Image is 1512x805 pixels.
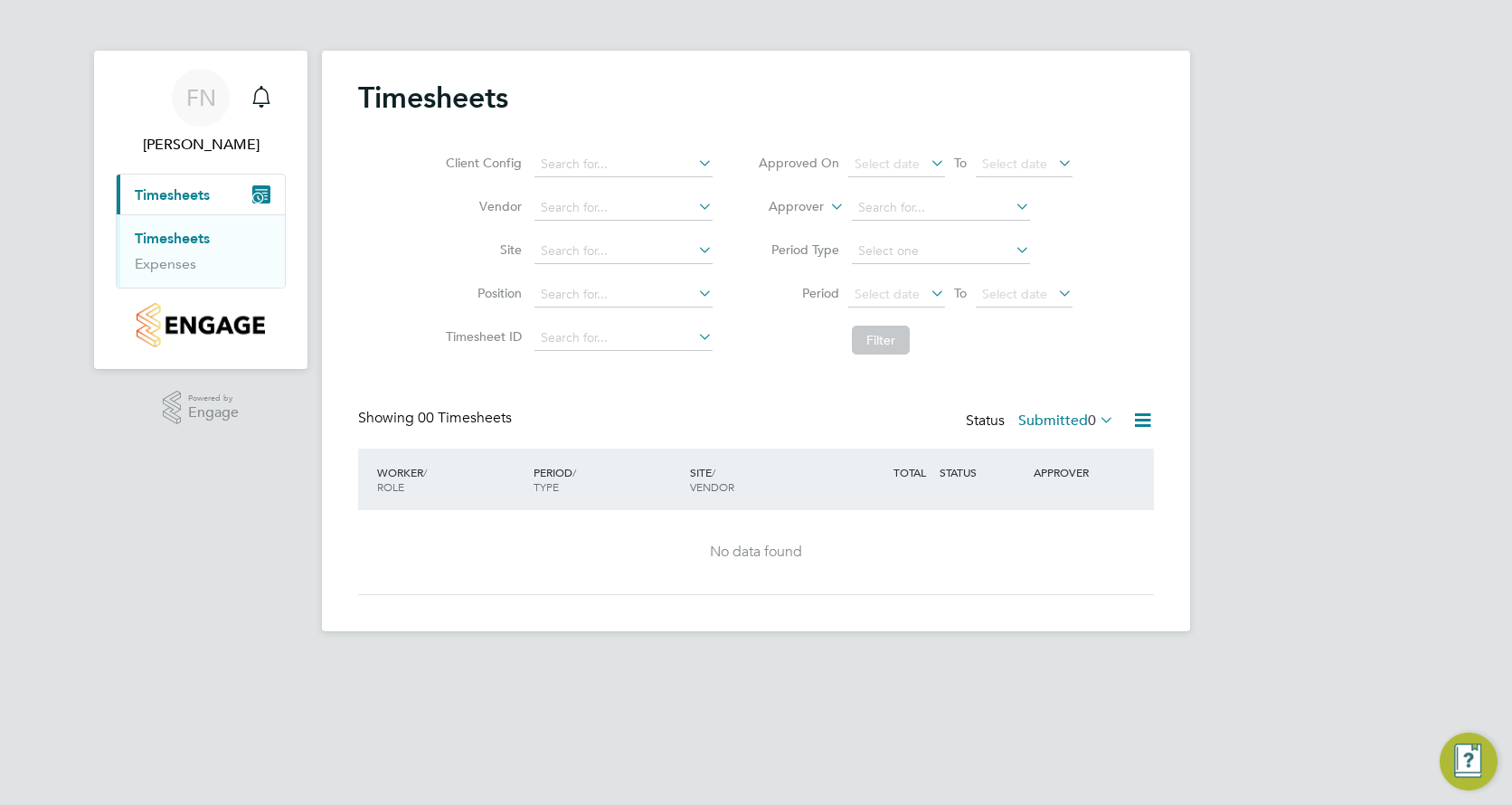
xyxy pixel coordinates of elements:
[893,465,926,479] span: TOTAL
[135,255,196,272] a: Expenses
[852,326,910,355] button: Filter
[690,479,734,494] span: VENDOR
[358,409,515,428] div: Showing
[1029,456,1123,488] div: APPROVER
[534,239,713,264] input: Search for...
[440,285,522,301] label: Position
[117,175,285,214] button: Timesheets
[135,186,210,204] span: Timesheets
[440,198,522,214] label: Vendor
[982,286,1047,302] span: Select date
[116,303,286,347] a: Go to home page
[534,479,559,494] span: TYPE
[188,391,239,406] span: Powered by
[712,465,715,479] span: /
[534,326,713,351] input: Search for...
[949,281,972,305] span: To
[534,195,713,221] input: Search for...
[137,303,264,347] img: countryside-properties-logo-retina.png
[758,155,839,171] label: Approved On
[358,80,508,116] h2: Timesheets
[1440,733,1498,791] button: Engage Resource Center
[163,391,240,425] a: Powered byEngage
[188,405,239,421] span: Engage
[440,328,522,345] label: Timesheet ID
[423,465,427,479] span: /
[758,241,839,258] label: Period Type
[758,285,839,301] label: Period
[373,456,529,503] div: WORKER
[529,456,685,503] div: PERIOD
[117,214,285,288] div: Timesheets
[116,69,286,156] a: FN[PERSON_NAME]
[966,409,1118,434] div: Status
[742,198,824,216] label: Approver
[852,239,1030,264] input: Select one
[377,479,404,494] span: ROLE
[418,409,512,427] span: 00 Timesheets
[135,230,210,247] a: Timesheets
[534,282,713,308] input: Search for...
[935,456,1029,488] div: STATUS
[982,156,1047,172] span: Select date
[949,151,972,175] span: To
[94,51,307,369] nav: Main navigation
[1018,412,1114,430] label: Submitted
[116,134,286,156] span: Frazer Newsome
[440,155,522,171] label: Client Config
[852,195,1030,221] input: Search for...
[1088,412,1096,430] span: 0
[440,241,522,258] label: Site
[685,456,842,503] div: SITE
[855,156,920,172] span: Select date
[855,286,920,302] span: Select date
[534,152,713,177] input: Search for...
[186,86,216,109] span: FN
[376,543,1136,562] div: No data found
[572,465,576,479] span: /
